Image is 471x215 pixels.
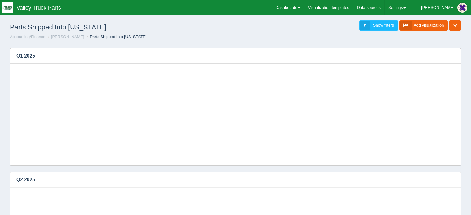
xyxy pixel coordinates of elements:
[10,20,236,34] h1: Parts Shipped Into [US_STATE]
[359,20,398,31] a: Show filters
[457,3,467,13] img: Profile Picture
[16,5,61,11] span: Valley Truck Parts
[10,172,451,187] h3: Q2 2025
[10,34,45,39] a: Accounting/Finance
[421,2,454,14] div: [PERSON_NAME]
[2,2,13,13] img: q1blfpkbivjhsugxdrfq.png
[85,34,146,40] li: Parts Shipped Into [US_STATE]
[399,20,448,31] a: Add visualization
[373,23,394,28] span: Show filters
[51,34,84,39] a: [PERSON_NAME]
[10,48,451,64] h3: Q1 2025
